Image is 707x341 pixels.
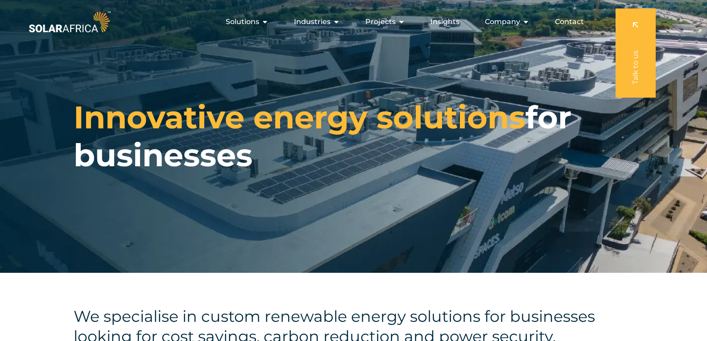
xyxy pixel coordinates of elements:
[555,16,584,27] a: Contact
[294,16,331,27] span: Industries
[430,16,459,27] a: Insights
[226,16,259,27] span: Solutions
[74,99,633,174] h1: for businesses
[112,13,591,31] div: Menu Toggle
[365,16,396,27] span: Projects
[485,16,520,27] span: Company
[74,98,525,136] span: Innovative energy solutions
[112,13,591,31] nav: Menu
